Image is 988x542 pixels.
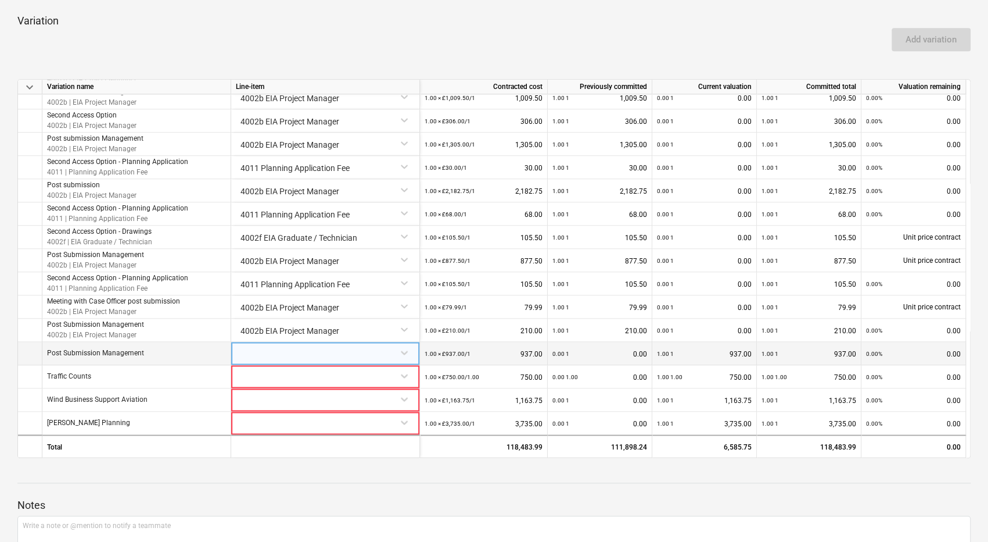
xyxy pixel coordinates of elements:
small: 1.00 1 [761,118,778,124]
small: 0.00% [866,118,882,124]
small: 1.00 1 [552,165,569,171]
small: 1.00 1 [552,258,569,264]
div: 118,483.99 [420,434,548,458]
p: 4002b | EIA Project Manager [47,144,143,154]
small: 0.00 1 [657,281,674,287]
div: 210.00 [552,319,647,343]
small: 1.00 1 [552,234,569,241]
div: 0.00 [657,202,752,226]
div: 0.00 [866,272,961,296]
small: 0.00 1 [657,211,674,217]
small: 1.00 1 [552,141,569,148]
small: 1.00 1 [657,420,674,427]
div: 1,163.75 [425,388,542,412]
small: 0.00 1 [657,118,674,124]
p: 4002b | EIA Project Manager [47,120,136,130]
p: 4002b | EIA Project Manager [47,330,144,340]
div: Contracted cost [420,80,548,94]
div: 0.00 [657,156,752,180]
div: Unit price contract [861,226,966,249]
div: 750.00 [425,365,542,389]
div: 0.00 [866,365,961,389]
div: 68.00 [425,202,542,226]
div: 1,305.00 [425,133,542,156]
p: 4011 | Planning Application Fee [47,167,188,177]
div: 111,898.24 [548,434,652,458]
div: 0.00 [657,319,752,343]
div: 68.00 [552,202,647,226]
div: 0.00 [552,412,647,436]
small: 1.00 1 [761,258,778,264]
small: 1.00 1 [761,420,778,427]
small: 0.00 1.00 [552,374,578,380]
small: 1.00 × £3,735.00 / 1 [425,420,475,427]
div: 306.00 [552,109,647,133]
div: 877.50 [425,249,542,273]
small: 1.00 × £877.50 / 1 [425,258,470,264]
span: keyboard_arrow_down [23,80,37,94]
p: Notes [17,498,971,512]
small: 1.00 1 [761,141,778,148]
small: 1.00 × £30.00 / 1 [425,165,467,171]
div: 210.00 [761,319,856,343]
div: 2,182.75 [761,179,856,203]
div: 79.99 [552,295,647,319]
div: Previously committed [548,80,652,94]
small: 1.00 × £1,009.50 / 1 [425,95,475,101]
div: 750.00 [761,365,856,389]
div: 0.00 [657,272,752,296]
p: 4002b | EIA Project Manager [47,190,136,200]
small: 0.00 1 [657,327,674,334]
div: 3,735.00 [425,412,542,436]
small: 1.00 × £68.00 / 1 [425,211,467,217]
small: 1.00 1 [761,327,778,334]
small: 1.00 1 [761,234,778,241]
div: 105.50 [425,226,542,249]
small: 1.00 1 [761,281,778,287]
div: 306.00 [761,109,856,133]
small: 0.00% [866,281,882,287]
div: 0.00 [657,109,752,133]
div: Current valuation [652,80,757,94]
div: 0.00 [657,86,752,110]
small: 0.00 1 [657,95,674,101]
div: Committed total [757,80,861,94]
div: 0.00 [866,202,961,226]
div: 105.50 [425,272,542,296]
div: Line-item [231,80,420,94]
div: 0.00 [866,109,961,133]
small: 0.00 1 [552,420,569,427]
p: Second Access Option - Planning Application [47,157,188,167]
small: 1.00 1 [552,281,569,287]
div: 0.00 [657,179,752,203]
p: 4002b | EIA Project Manager [47,260,144,270]
div: 3,735.00 [761,412,856,436]
div: 2,182.75 [425,179,542,203]
div: 0.00 [657,295,752,319]
small: 1.00 × £937.00 / 1 [425,351,470,357]
small: 1.00 1 [552,95,569,101]
div: Variation name [42,80,231,94]
div: 1,009.50 [552,86,647,110]
div: 1,305.00 [552,133,647,156]
small: 1.00 × £1,305.00 / 1 [425,141,475,148]
div: 750.00 [657,365,752,389]
p: Traffic Counts [47,372,91,381]
p: 4002b | EIA Project Manager [47,306,180,316]
div: 0.00 [866,388,961,412]
p: 4011 | Planning Application Fee [47,283,188,293]
small: 1.00 1 [761,304,778,311]
small: 1.00 1 [552,327,569,334]
div: 937.00 [761,342,856,366]
div: 30.00 [761,156,856,180]
div: Valuation remaining [861,80,966,94]
div: 0.00 [657,133,752,156]
small: 0.00 1 [657,188,674,194]
small: 0.00% [866,420,882,427]
div: 1,163.75 [761,388,856,412]
small: 1.00 1 [552,118,569,124]
p: Post submission [47,180,136,190]
div: 0.00 [866,342,961,366]
div: 0.00 [866,179,961,203]
div: 2,182.75 [552,179,647,203]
